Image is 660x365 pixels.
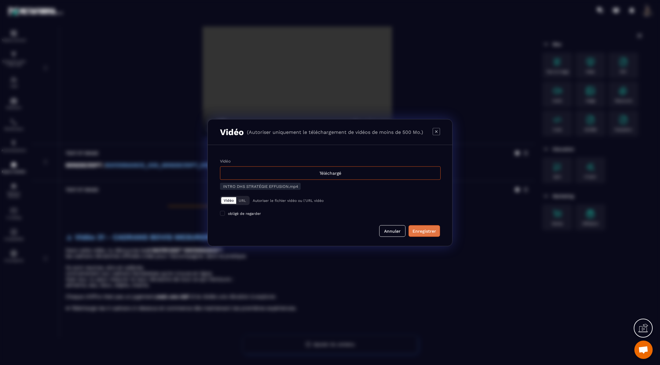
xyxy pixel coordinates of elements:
p: Autoriser le fichier vidéo ou l'URL vidéo [253,198,324,202]
h3: Vidéo [220,127,244,137]
p: (Autoriser uniquement le téléchargement de vidéos de moins de 500 Mo.) [247,129,423,135]
button: Enregistrer [409,225,440,237]
label: Vidéo [220,159,231,163]
div: Enregistrer [413,228,436,234]
button: Annuler [379,225,405,237]
span: INTRO DHS STRATÉGIE EFFUSION.mp4 [223,184,298,188]
button: Vidéo [221,197,236,204]
div: Téléchargé [220,166,441,180]
a: Ouvrir le chat [634,341,653,359]
span: obligé de regarder [228,211,261,216]
button: URL [236,197,248,204]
